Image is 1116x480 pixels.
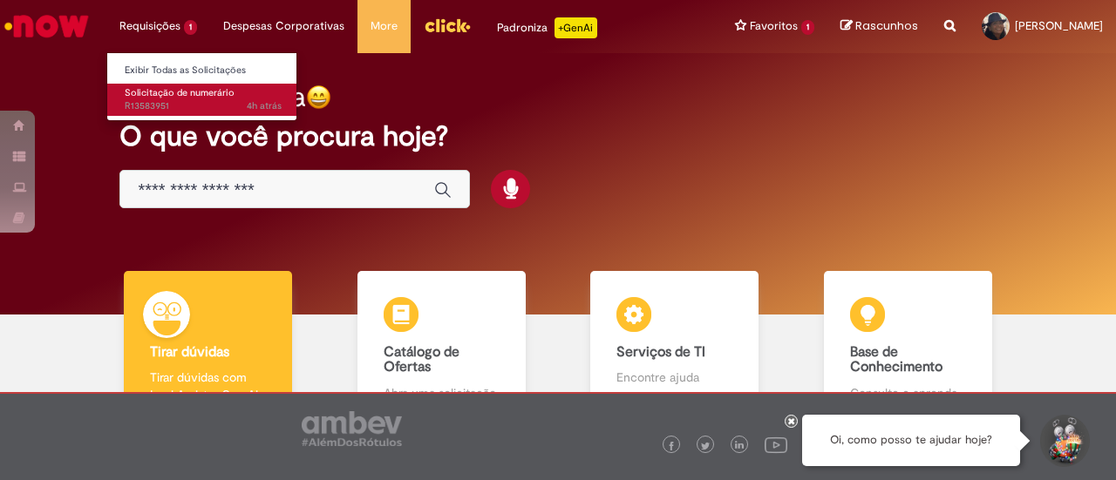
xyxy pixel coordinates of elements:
[850,384,966,402] p: Consulte e aprenda
[735,441,744,451] img: logo_footer_linkedin.png
[184,20,197,35] span: 1
[384,343,459,376] b: Catálogo de Ofertas
[125,99,282,113] span: R13583951
[107,61,299,80] a: Exibir Todas as Solicitações
[424,12,471,38] img: click_logo_yellow_360x200.png
[667,442,676,450] img: logo_footer_facebook.png
[555,17,597,38] p: +GenAi
[384,384,500,402] p: Abra uma solicitação
[150,368,266,403] p: Tirar dúvidas com Lupi Assist e Gen Ai
[92,271,325,422] a: Tirar dúvidas Tirar dúvidas com Lupi Assist e Gen Ai
[792,271,1025,422] a: Base de Conhecimento Consulte e aprenda
[302,411,402,446] img: logo_footer_ambev_rotulo_gray.png
[855,17,918,34] span: Rascunhos
[1038,415,1090,467] button: Iniciar Conversa de Suporte
[106,52,297,121] ul: Requisições
[840,18,918,35] a: Rascunhos
[223,17,344,35] span: Despesas Corporativas
[750,17,798,35] span: Favoritos
[701,442,710,450] img: logo_footer_twitter.png
[850,343,942,376] b: Base de Conhecimento
[616,368,732,386] p: Encontre ajuda
[125,86,235,99] span: Solicitação de numerário
[119,121,996,152] h2: O que você procura hoje?
[150,343,229,361] b: Tirar dúvidas
[371,17,398,35] span: More
[306,85,331,110] img: happy-face.png
[558,271,792,422] a: Serviços de TI Encontre ajuda
[616,343,705,361] b: Serviços de TI
[765,433,787,456] img: logo_footer_youtube.png
[801,20,814,35] span: 1
[247,99,282,112] time: 01/10/2025 06:00:03
[2,9,92,44] img: ServiceNow
[802,415,1020,466] div: Oi, como posso te ajudar hoje?
[497,17,597,38] div: Padroniza
[1015,18,1103,33] span: [PERSON_NAME]
[247,99,282,112] span: 4h atrás
[119,17,180,35] span: Requisições
[107,84,299,116] a: Aberto R13583951 : Solicitação de numerário
[325,271,559,422] a: Catálogo de Ofertas Abra uma solicitação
